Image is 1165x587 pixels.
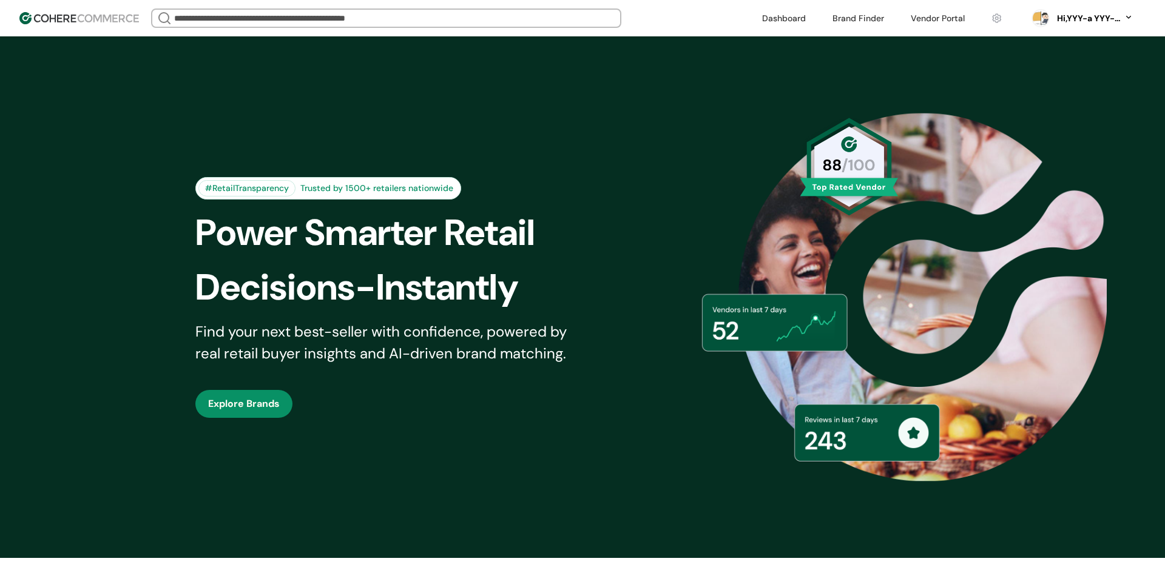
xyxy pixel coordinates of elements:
[19,12,139,24] img: Cohere Logo
[195,390,292,418] button: Explore Brands
[1032,9,1050,27] svg: 0 percent
[198,180,295,196] div: #RetailTransparency
[195,206,603,260] div: Power Smarter Retail
[1055,12,1121,25] div: Hi, YYY-a YYY-aa
[1055,12,1133,25] button: Hi,YYY-a YYY-aa
[295,182,458,195] div: Trusted by 1500+ retailers nationwide
[195,321,582,364] div: Find your next best-seller with confidence, powered by real retail buyer insights and AI-driven b...
[195,260,603,315] div: Decisions-Instantly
